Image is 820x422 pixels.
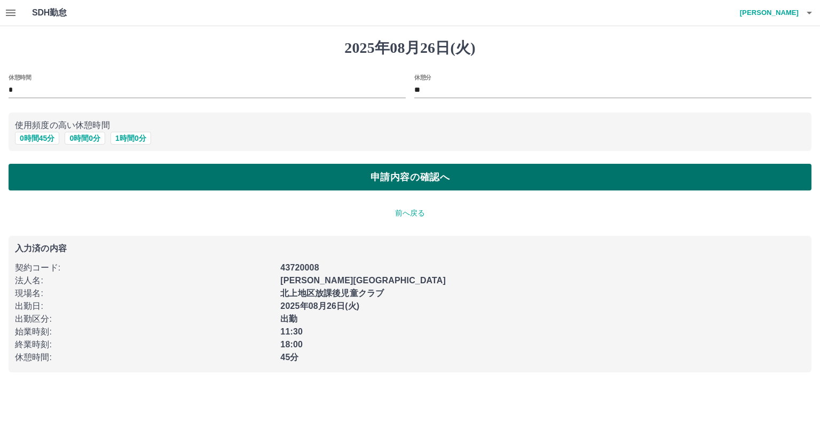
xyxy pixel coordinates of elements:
[15,132,59,145] button: 0時間45分
[9,164,811,190] button: 申請内容の確認へ
[280,276,446,285] b: [PERSON_NAME][GEOGRAPHIC_DATA]
[65,132,105,145] button: 0時間0分
[280,314,297,323] b: 出勤
[15,244,805,253] p: 入力済の内容
[111,132,151,145] button: 1時間0分
[280,263,319,272] b: 43720008
[15,313,274,325] p: 出勤区分 :
[280,353,298,362] b: 45分
[15,300,274,313] p: 出勤日 :
[15,325,274,338] p: 始業時刻 :
[15,351,274,364] p: 休憩時間 :
[9,73,31,81] label: 休憩時間
[9,208,811,219] p: 前へ戻る
[9,39,811,57] h1: 2025年08月26日(火)
[280,340,303,349] b: 18:00
[15,274,274,287] p: 法人名 :
[15,119,805,132] p: 使用頻度の高い休憩時間
[280,301,359,310] b: 2025年08月26日(火)
[15,287,274,300] p: 現場名 :
[15,261,274,274] p: 契約コード :
[280,327,303,336] b: 11:30
[280,289,384,298] b: 北上地区放課後児童クラブ
[414,73,431,81] label: 休憩分
[15,338,274,351] p: 終業時刻 :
